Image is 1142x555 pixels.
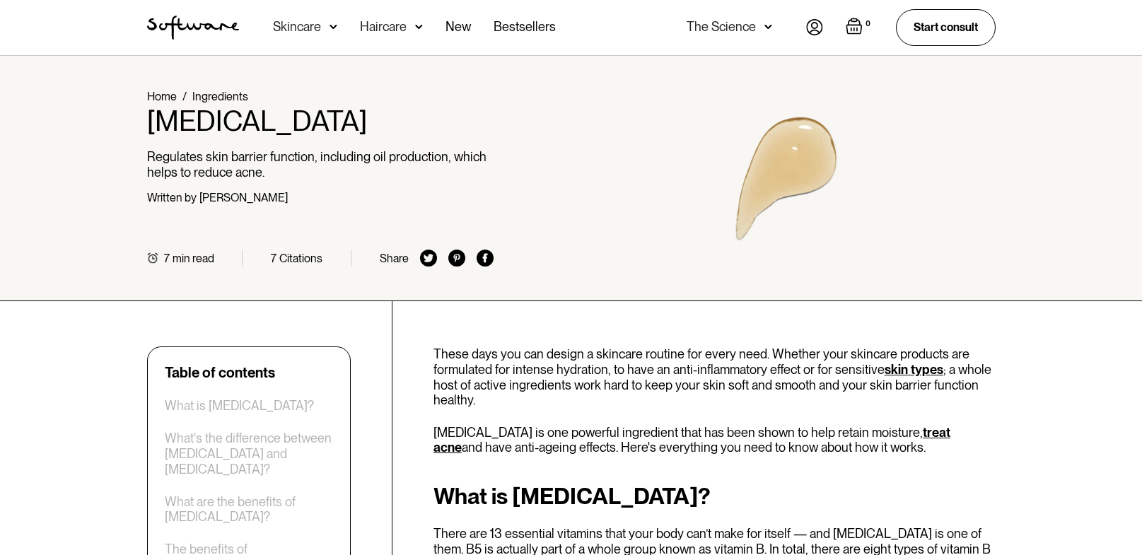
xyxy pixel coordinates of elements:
div: / [182,90,187,103]
p: These days you can design a skincare routine for every need. Whether your skincare products are f... [433,346,996,407]
a: Open empty cart [846,18,873,37]
div: The Science [687,20,756,34]
img: arrow down [764,20,772,34]
div: Share [380,252,409,265]
div: Written by [147,191,197,204]
div: Haircare [360,20,407,34]
strong: What is [MEDICAL_DATA]? [433,482,711,510]
div: min read [173,252,214,265]
p: [MEDICAL_DATA] is one powerful ingredient that has been shown to help retain moisture, and have a... [433,425,996,455]
a: Ingredients [192,90,248,103]
div: [PERSON_NAME] [199,191,288,204]
a: What's the difference between [MEDICAL_DATA] and [MEDICAL_DATA]? [165,431,333,477]
a: skin types [885,362,943,377]
a: treat acne [433,425,950,455]
img: Software Logo [147,16,239,40]
p: Regulates skin barrier function, including oil production, which helps to reduce acne. [147,149,494,180]
a: Home [147,90,177,103]
div: 7 [271,252,276,265]
img: pinterest icon [448,250,465,267]
div: 7 [164,252,170,265]
div: 0 [863,18,873,30]
img: arrow down [330,20,337,34]
div: Table of contents [165,364,275,381]
a: Start consult [896,9,996,45]
a: home [147,16,239,40]
a: What are the benefits of [MEDICAL_DATA]? [165,494,333,525]
div: Citations [279,252,322,265]
img: twitter icon [420,250,437,267]
img: arrow down [415,20,423,34]
img: facebook icon [477,250,494,267]
div: Skincare [273,20,321,34]
a: What is [MEDICAL_DATA]? [165,398,314,414]
h1: [MEDICAL_DATA] [147,104,494,138]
